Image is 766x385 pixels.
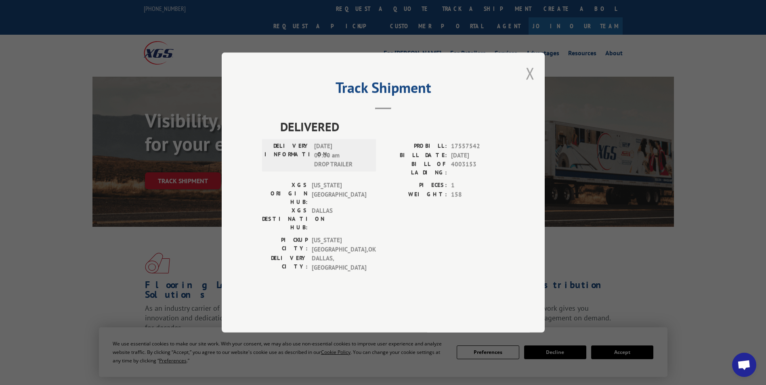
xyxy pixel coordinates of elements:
[262,181,308,206] label: XGS ORIGIN HUB:
[383,142,447,151] label: PROBILL:
[451,151,504,160] span: [DATE]
[262,82,504,97] h2: Track Shipment
[451,181,504,190] span: 1
[383,190,447,199] label: WEIGHT:
[383,181,447,190] label: PIECES:
[732,353,756,377] div: Open chat
[383,151,447,160] label: BILL DATE:
[526,63,535,84] button: Close modal
[264,142,310,169] label: DELIVERY INFORMATION:
[262,206,308,232] label: XGS DESTINATION HUB:
[451,160,504,177] span: 4003153
[312,254,366,272] span: DALLAS , [GEOGRAPHIC_DATA]
[451,142,504,151] span: 17557542
[451,190,504,199] span: 158
[312,236,366,254] span: [US_STATE][GEOGRAPHIC_DATA] , OK
[383,160,447,177] label: BILL OF LADING:
[312,206,366,232] span: DALLAS
[262,236,308,254] label: PICKUP CITY:
[280,117,504,136] span: DELIVERED
[314,142,369,169] span: [DATE] 07:00 am DROP TRAILER
[312,181,366,206] span: [US_STATE][GEOGRAPHIC_DATA]
[262,254,308,272] label: DELIVERY CITY:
